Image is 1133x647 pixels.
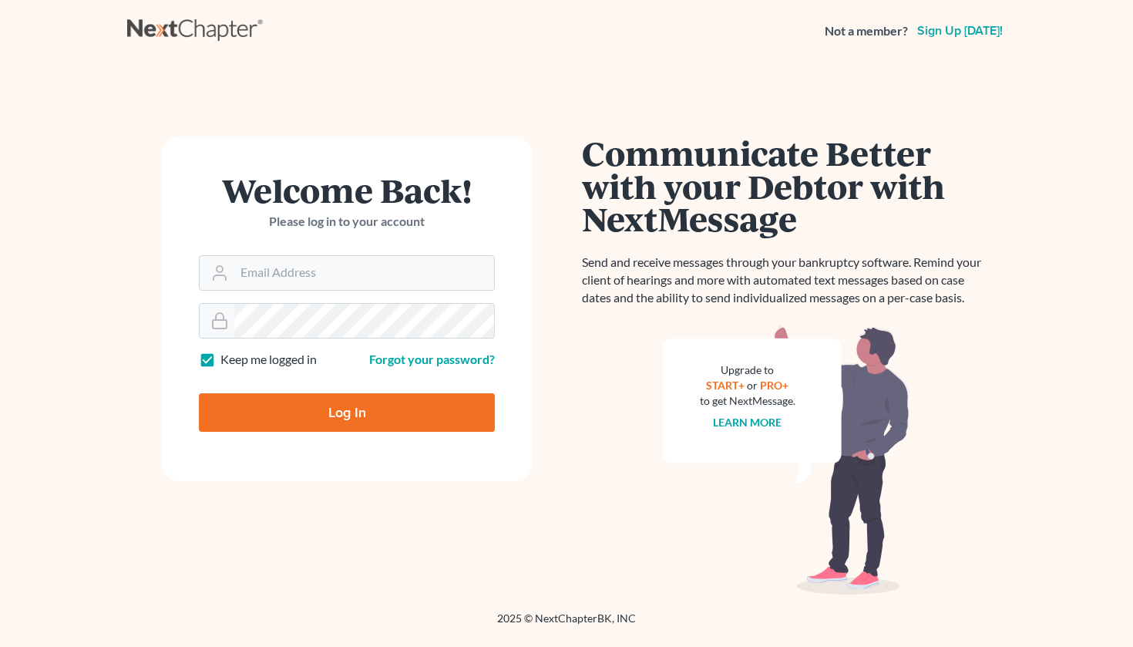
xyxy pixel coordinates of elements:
a: START+ [707,379,745,392]
a: Learn more [714,416,782,429]
div: Upgrade to [700,362,795,378]
a: PRO+ [761,379,789,392]
img: nextmessage_bg-59042aed3d76b12b5cd301f8e5b87938c9018125f34e5fa2b7a6b67550977c72.svg [663,325,909,595]
strong: Not a member? [825,22,908,40]
label: Keep me logged in [220,351,317,369]
h1: Welcome Back! [199,174,495,207]
input: Email Address [234,256,494,290]
a: Sign up [DATE]! [914,25,1006,37]
h1: Communicate Better with your Debtor with NextMessage [582,136,990,235]
div: to get NextMessage. [700,393,795,409]
div: 2025 © NextChapterBK, INC [127,611,1006,639]
p: Please log in to your account [199,213,495,231]
span: or [748,379,758,392]
input: Log In [199,393,495,432]
p: Send and receive messages through your bankruptcy software. Remind your client of hearings and mo... [582,254,990,307]
a: Forgot your password? [369,352,495,366]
